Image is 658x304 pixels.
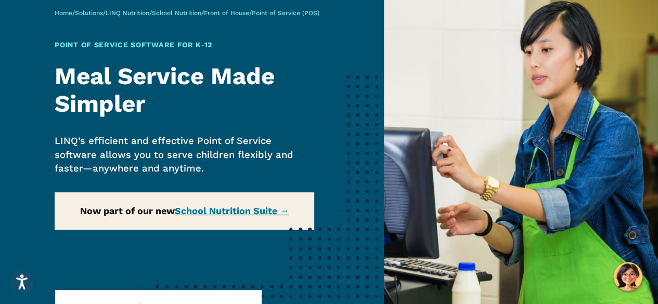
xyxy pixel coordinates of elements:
[152,9,201,17] a: School Nutrition
[75,9,103,17] a: Solutions
[106,9,149,17] a: LINQ Nutrition
[55,134,314,175] p: LINQ’s efficient and effective Point of Service software allows you to serve children flexibly an...
[252,9,319,17] span: Point of Service (POS)
[55,62,275,117] strong: Meal Service Made Simpler
[613,262,642,291] button: Hello, have a question? Let’s chat.
[55,9,319,17] span: / / / / /
[80,205,289,216] strong: Now part of our new
[55,9,72,17] a: Home
[55,39,314,50] h1: Point of Service Software for K‑12
[204,9,249,17] a: Front of House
